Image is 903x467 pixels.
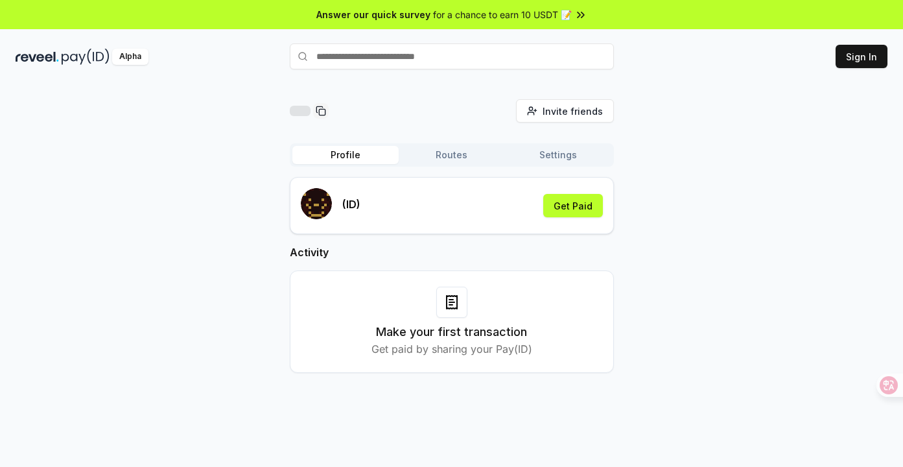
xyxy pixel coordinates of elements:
h3: Make your first transaction [376,323,527,341]
button: Settings [505,146,611,164]
p: (ID) [342,197,360,212]
button: Routes [399,146,505,164]
span: for a chance to earn 10 USDT 📝 [433,8,572,21]
div: Alpha [112,49,148,65]
span: Answer our quick survey [316,8,430,21]
button: Invite friends [516,99,614,123]
button: Profile [292,146,399,164]
span: Invite friends [543,104,603,118]
p: Get paid by sharing your Pay(ID) [371,341,532,357]
h2: Activity [290,245,614,260]
button: Sign In [836,45,887,68]
button: Get Paid [543,194,603,217]
img: pay_id [62,49,110,65]
img: reveel_dark [16,49,59,65]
